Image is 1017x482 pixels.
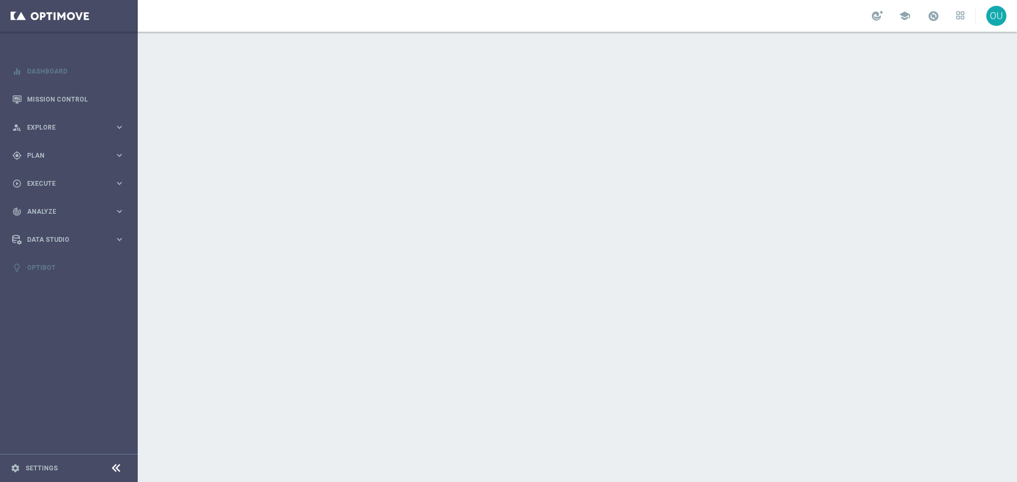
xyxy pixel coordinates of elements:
span: Data Studio [27,237,114,243]
i: gps_fixed [12,151,22,160]
div: Explore [12,123,114,132]
i: play_circle_outline [12,179,22,188]
button: Data Studio keyboard_arrow_right [12,235,125,244]
a: Dashboard [27,57,124,85]
button: person_search Explore keyboard_arrow_right [12,123,125,132]
i: keyboard_arrow_right [114,206,124,216]
button: equalizer Dashboard [12,67,125,76]
i: equalizer [12,67,22,76]
i: lightbulb [12,263,22,272]
i: track_changes [12,207,22,216]
i: person_search [12,123,22,132]
div: Optibot [12,253,124,281]
div: Execute [12,179,114,188]
div: Dashboard [12,57,124,85]
span: Execute [27,180,114,187]
div: Plan [12,151,114,160]
span: Plan [27,152,114,159]
div: OU [986,6,1006,26]
div: Mission Control [12,85,124,113]
button: play_circle_outline Execute keyboard_arrow_right [12,179,125,188]
div: Analyze [12,207,114,216]
div: Data Studio [12,235,114,244]
button: gps_fixed Plan keyboard_arrow_right [12,151,125,160]
span: Explore [27,124,114,131]
i: keyboard_arrow_right [114,234,124,244]
button: lightbulb Optibot [12,263,125,272]
i: keyboard_arrow_right [114,178,124,188]
a: Optibot [27,253,124,281]
i: keyboard_arrow_right [114,150,124,160]
button: Mission Control [12,95,125,104]
i: keyboard_arrow_right [114,122,124,132]
button: track_changes Analyze keyboard_arrow_right [12,207,125,216]
a: Settings [25,465,58,471]
i: settings [11,463,20,473]
span: Analyze [27,208,114,215]
a: Mission Control [27,85,124,113]
span: school [899,10,911,22]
